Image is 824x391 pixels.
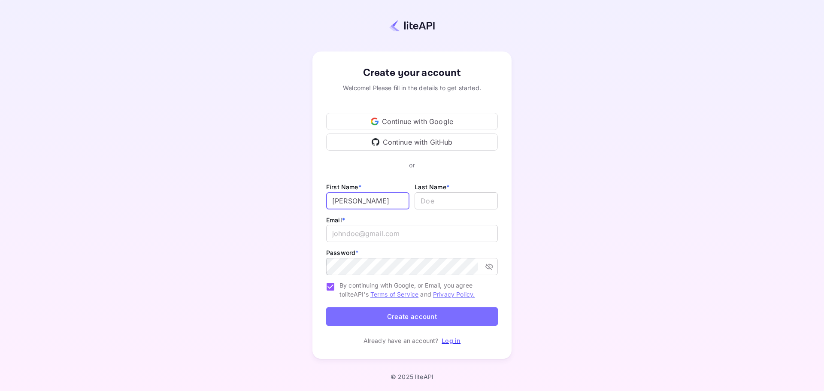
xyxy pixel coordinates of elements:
a: Log in [442,337,460,344]
div: Continue with Google [326,113,498,130]
button: toggle password visibility [482,259,497,274]
label: First Name [326,183,361,191]
a: Terms of Service [370,291,418,298]
button: Create account [326,307,498,326]
div: Welcome! Please fill in the details to get started. [326,83,498,92]
img: liteapi [389,19,435,32]
div: Continue with GitHub [326,133,498,151]
p: © 2025 liteAPI [391,373,433,380]
label: Last Name [415,183,449,191]
a: Privacy Policy. [433,291,475,298]
span: By continuing with Google, or Email, you agree to liteAPI's and [339,281,491,299]
label: Email [326,216,345,224]
input: John [326,192,409,209]
input: Doe [415,192,498,209]
input: johndoe@gmail.com [326,225,498,242]
div: Create your account [326,65,498,81]
p: Already have an account? [364,336,439,345]
label: Password [326,249,358,256]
